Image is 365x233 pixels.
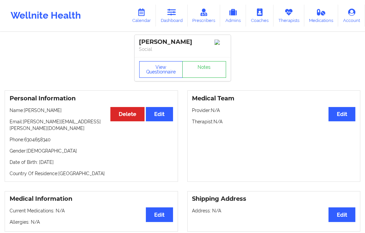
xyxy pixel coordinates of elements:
h3: Personal Information [10,95,173,102]
p: Name: [PERSON_NAME] [10,107,173,114]
h3: Shipping Address [192,195,356,203]
button: View Questionnaire [139,61,183,78]
p: Phone: 6304658340 [10,136,173,143]
p: Gender: [DEMOGRAPHIC_DATA] [10,148,173,154]
p: Country Of Residence: [GEOGRAPHIC_DATA] [10,170,173,177]
a: Medications [304,5,338,27]
img: Image%2Fplaceholer-image.png [214,40,226,45]
p: Current Medications: N/A [10,207,173,214]
p: Address: N/A [192,207,356,214]
button: Edit [146,207,173,222]
p: Provider: N/A [192,107,356,114]
a: Admins [220,5,246,27]
a: Notes [182,61,226,78]
a: Prescribers [188,5,220,27]
a: Coaches [246,5,274,27]
p: Date of Birth: [DATE] [10,159,173,166]
a: Calendar [127,5,156,27]
h3: Medical Information [10,195,173,203]
div: [PERSON_NAME] [139,38,226,46]
button: Edit [329,207,355,222]
p: Email: [PERSON_NAME][EMAIL_ADDRESS][PERSON_NAME][DOMAIN_NAME] [10,118,173,132]
button: Edit [146,107,173,121]
button: Edit [329,107,355,121]
h3: Medical Team [192,95,356,102]
a: Dashboard [156,5,188,27]
a: Therapists [274,5,304,27]
p: Social [139,46,226,53]
button: Delete [110,107,145,121]
p: Therapist: N/A [192,118,356,125]
p: Allergies: N/A [10,219,173,225]
a: Account [338,5,365,27]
